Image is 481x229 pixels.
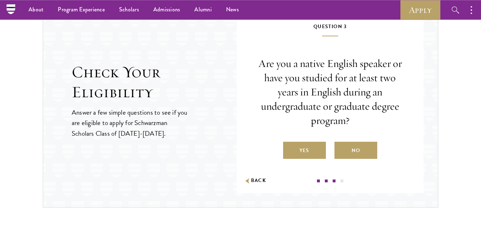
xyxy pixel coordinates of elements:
p: Are you a native English speaker or have you studied for at least two years in English during an ... [258,57,403,127]
h5: Question 3 [258,22,403,36]
button: Back [244,177,266,184]
label: Yes [283,142,326,159]
label: No [334,142,377,159]
h2: Check Your Eligibility [72,62,237,102]
p: Answer a few simple questions to see if you are eligible to apply for Schwarzman Scholars Class o... [72,107,188,138]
